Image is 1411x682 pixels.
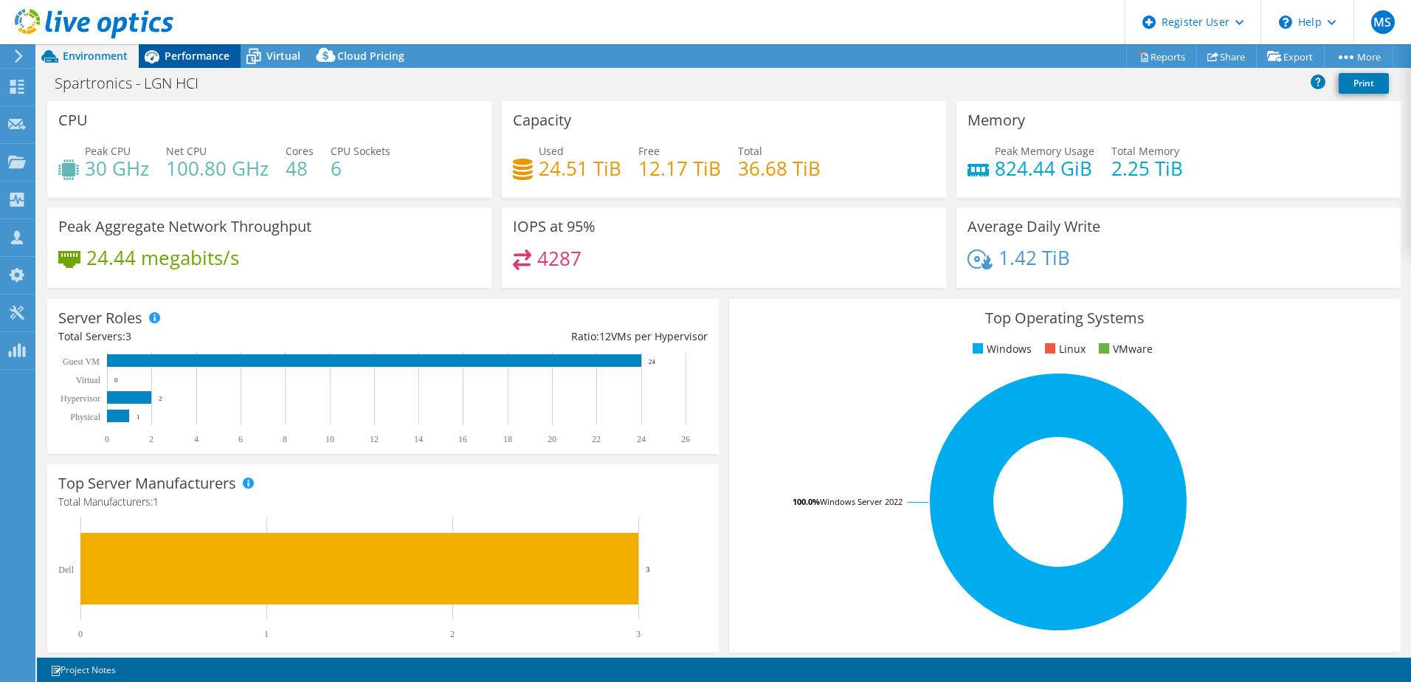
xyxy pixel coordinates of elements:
[638,144,660,158] span: Free
[63,356,100,367] text: Guest VM
[1095,341,1153,357] li: VMware
[40,661,126,679] a: Project Notes
[137,413,140,421] text: 1
[165,49,230,63] span: Performance
[48,75,221,92] h1: Spartronics - LGN HCI
[513,112,571,128] h3: Capacity
[266,49,300,63] span: Virtual
[1371,10,1395,34] span: MS
[331,160,390,176] h4: 6
[238,434,243,444] text: 6
[592,434,601,444] text: 22
[58,565,74,575] text: Dell
[383,328,708,345] div: Ratio: VMs per Hypervisor
[1111,160,1183,176] h4: 2.25 TiB
[995,144,1094,158] span: Peak Memory Usage
[1041,341,1086,357] li: Linux
[638,160,721,176] h4: 12.17 TiB
[740,310,1390,326] h3: Top Operating Systems
[793,496,820,507] tspan: 100.0%
[1196,45,1257,68] a: Share
[458,434,467,444] text: 16
[85,160,149,176] h4: 30 GHz
[1111,144,1179,158] span: Total Memory
[414,434,423,444] text: 14
[149,434,153,444] text: 2
[738,144,762,158] span: Total
[58,475,236,492] h3: Top Server Manufacturers
[125,329,131,343] span: 3
[78,629,83,639] text: 0
[649,358,656,365] text: 24
[286,144,314,158] span: Cores
[153,495,159,509] span: 1
[264,629,269,639] text: 1
[998,249,1070,266] h4: 1.42 TiB
[1126,45,1197,68] a: Reports
[325,434,334,444] text: 10
[331,144,390,158] span: CPU Sockets
[76,375,101,385] text: Virtual
[58,494,708,510] h4: Total Manufacturers:
[969,341,1032,357] li: Windows
[637,434,646,444] text: 24
[539,144,564,158] span: Used
[286,160,314,176] h4: 48
[967,112,1025,128] h3: Memory
[114,376,118,384] text: 0
[370,434,379,444] text: 12
[599,329,611,343] span: 12
[738,160,821,176] h4: 36.68 TiB
[105,434,109,444] text: 0
[58,218,311,235] h3: Peak Aggregate Network Throughput
[58,112,88,128] h3: CPU
[503,434,512,444] text: 18
[450,629,455,639] text: 2
[166,160,269,176] h4: 100.80 GHz
[159,395,162,402] text: 2
[967,218,1100,235] h3: Average Daily Write
[1324,45,1393,68] a: More
[86,249,239,266] h4: 24.44 megabits/s
[61,393,100,404] text: Hypervisor
[995,160,1094,176] h4: 824.44 GiB
[681,434,690,444] text: 26
[1339,73,1389,94] a: Print
[1256,45,1325,68] a: Export
[85,144,131,158] span: Peak CPU
[70,412,100,422] text: Physical
[548,434,556,444] text: 20
[539,160,621,176] h4: 24.51 TiB
[283,434,287,444] text: 8
[636,629,641,639] text: 3
[194,434,199,444] text: 4
[166,144,207,158] span: Net CPU
[646,565,650,573] text: 3
[337,49,404,63] span: Cloud Pricing
[58,328,383,345] div: Total Servers:
[537,250,582,266] h4: 4287
[1279,15,1292,29] svg: \n
[63,49,128,63] span: Environment
[820,496,903,507] tspan: Windows Server 2022
[58,310,142,326] h3: Server Roles
[513,218,596,235] h3: IOPS at 95%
